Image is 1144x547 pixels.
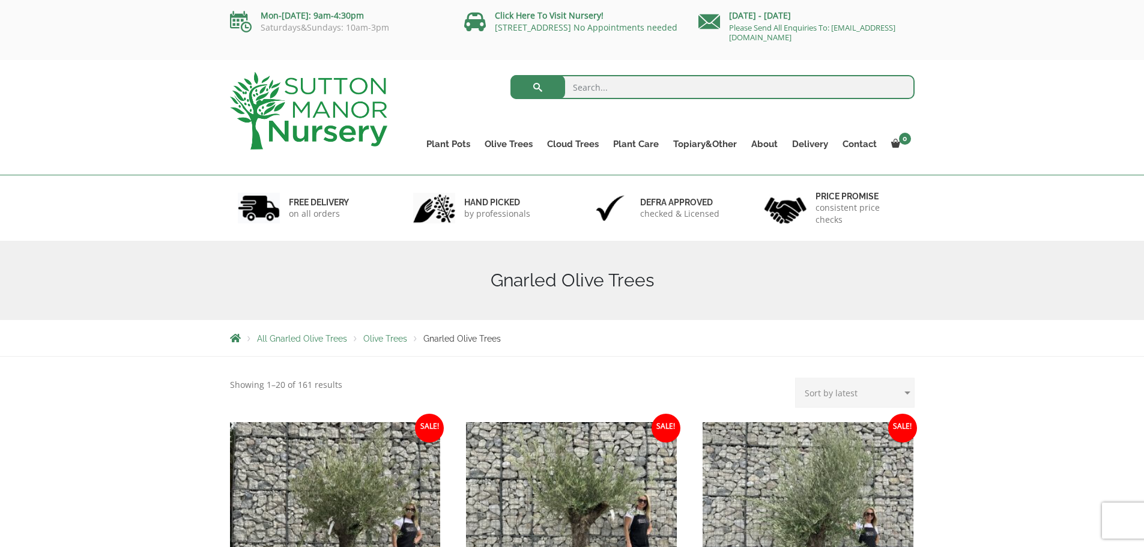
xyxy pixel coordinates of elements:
p: by professionals [464,208,530,220]
h6: hand picked [464,197,530,208]
h6: Defra approved [640,197,719,208]
p: consistent price checks [816,202,907,226]
h6: FREE DELIVERY [289,197,349,208]
a: All Gnarled Olive Trees [257,334,347,343]
a: Contact [835,136,884,153]
img: logo [230,72,387,150]
input: Search... [510,75,915,99]
h1: Gnarled Olive Trees [230,270,915,291]
p: [DATE] - [DATE] [698,8,915,23]
a: Plant Care [606,136,666,153]
img: 2.jpg [413,193,455,223]
a: [STREET_ADDRESS] No Appointments needed [495,22,677,33]
p: Showing 1–20 of 161 results [230,378,342,392]
span: 0 [899,133,911,145]
p: Saturdays&Sundays: 10am-3pm [230,23,446,32]
span: Sale! [652,414,680,443]
p: checked & Licensed [640,208,719,220]
a: Please Send All Enquiries To: [EMAIL_ADDRESS][DOMAIN_NAME] [729,22,895,43]
a: 0 [884,136,915,153]
a: Plant Pots [419,136,477,153]
a: Topiary&Other [666,136,744,153]
span: Sale! [888,414,917,443]
nav: Breadcrumbs [230,333,915,343]
a: About [744,136,785,153]
a: Delivery [785,136,835,153]
a: Olive Trees [477,136,540,153]
p: Mon-[DATE]: 9am-4:30pm [230,8,446,23]
a: Click Here To Visit Nursery! [495,10,604,21]
h6: Price promise [816,191,907,202]
img: 3.jpg [589,193,631,223]
img: 4.jpg [764,190,807,226]
select: Shop order [795,378,915,408]
a: Cloud Trees [540,136,606,153]
a: Olive Trees [363,334,407,343]
p: on all orders [289,208,349,220]
span: Gnarled Olive Trees [423,334,501,343]
img: 1.jpg [238,193,280,223]
span: Sale! [415,414,444,443]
